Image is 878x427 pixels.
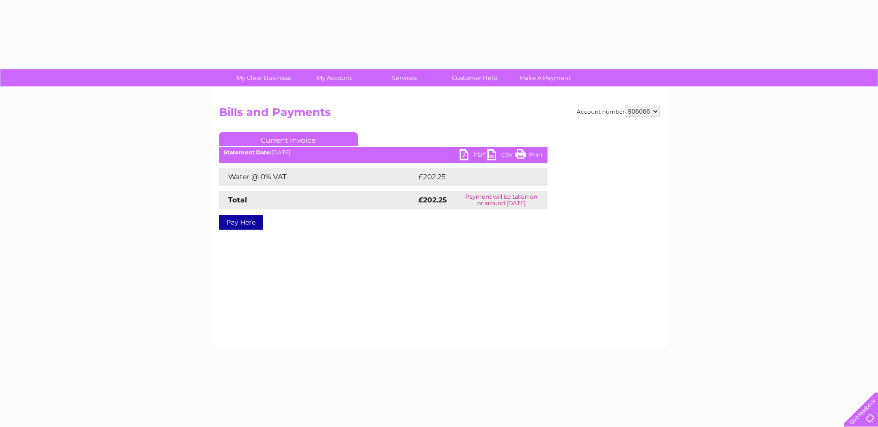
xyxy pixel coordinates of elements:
[219,168,416,186] td: Water @ 0% VAT
[507,69,583,86] a: Make A Payment
[219,215,263,230] a: Pay Here
[436,69,513,86] a: Customer Help
[224,149,271,156] b: Statement Date:
[416,168,531,186] td: £202.25
[487,149,515,163] a: CSV
[219,132,358,146] a: Current Invoice
[296,69,372,86] a: My Account
[366,69,442,86] a: Services
[460,149,487,163] a: PDF
[228,195,247,204] strong: Total
[577,106,660,117] div: Account number
[225,69,302,86] a: My Clear Business
[219,106,660,123] h2: Bills and Payments
[418,195,447,204] strong: £202.25
[515,149,543,163] a: Print
[219,149,548,156] div: [DATE]
[455,191,548,209] td: Payment will be taken on or around [DATE]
